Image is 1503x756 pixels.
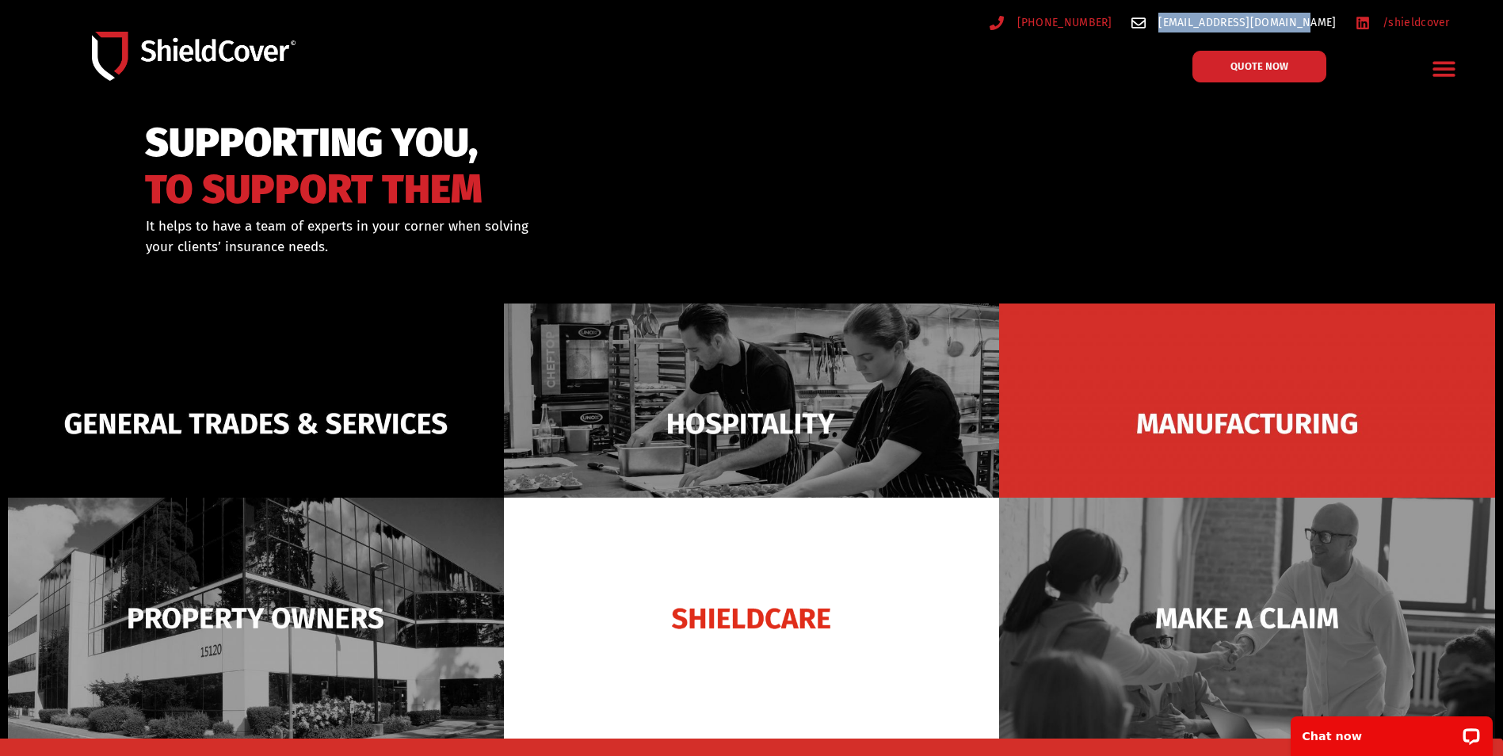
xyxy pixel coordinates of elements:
p: your clients’ insurance needs. [146,237,833,258]
span: QUOTE NOW [1230,61,1288,71]
iframe: LiveChat chat widget [1280,706,1503,756]
img: Shield-Cover-Underwriting-Australia-logo-full [92,32,296,82]
span: /shieldcover [1379,13,1450,32]
span: SUPPORTING YOU, [145,127,483,159]
div: It helps to have a team of experts in your corner when solving [146,216,833,257]
a: /shieldcover [1356,13,1450,32]
span: [EMAIL_ADDRESS][DOMAIN_NAME] [1154,13,1336,32]
a: QUOTE NOW [1192,51,1326,82]
span: [PHONE_NUMBER] [1013,13,1112,32]
a: [EMAIL_ADDRESS][DOMAIN_NAME] [1131,13,1337,32]
a: [PHONE_NUMBER] [990,13,1112,32]
div: Menu Toggle [1425,50,1463,87]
